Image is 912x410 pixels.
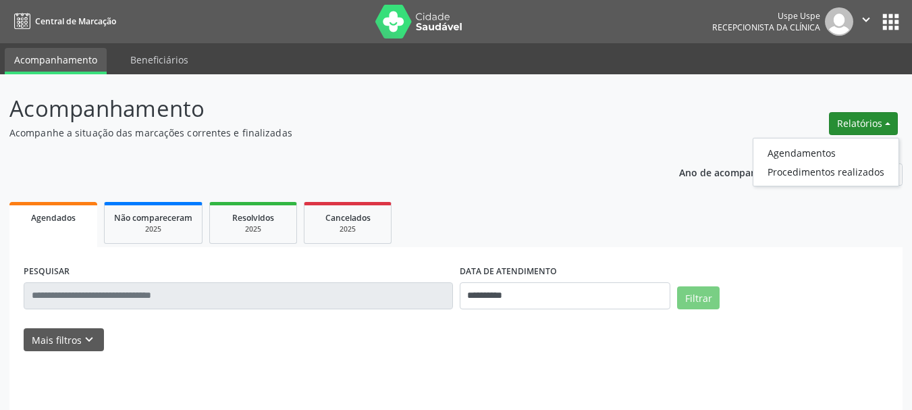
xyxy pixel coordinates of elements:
[24,261,70,282] label: PESQUISAR
[712,10,820,22] div: Uspe Uspe
[677,286,720,309] button: Filtrar
[679,163,799,180] p: Ano de acompanhamento
[114,224,192,234] div: 2025
[35,16,116,27] span: Central de Marcação
[314,224,381,234] div: 2025
[753,162,898,181] a: Procedimentos realizados
[219,224,287,234] div: 2025
[829,112,898,135] button: Relatórios
[5,48,107,74] a: Acompanhamento
[31,212,76,224] span: Agendados
[114,212,192,224] span: Não compareceram
[232,212,274,224] span: Resolvidos
[753,143,898,162] a: Agendamentos
[121,48,198,72] a: Beneficiários
[9,92,635,126] p: Acompanhamento
[82,332,97,347] i: keyboard_arrow_down
[853,7,879,36] button: 
[460,261,557,282] label: DATA DE ATENDIMENTO
[712,22,820,33] span: Recepcionista da clínica
[9,126,635,140] p: Acompanhe a situação das marcações correntes e finalizadas
[325,212,371,224] span: Cancelados
[825,7,853,36] img: img
[24,328,104,352] button: Mais filtroskeyboard_arrow_down
[9,10,116,32] a: Central de Marcação
[879,10,903,34] button: apps
[859,12,874,27] i: 
[753,138,899,186] ul: Relatórios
